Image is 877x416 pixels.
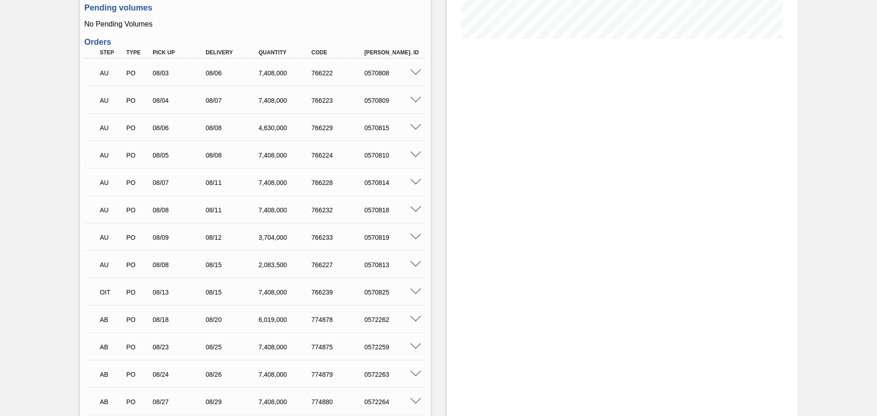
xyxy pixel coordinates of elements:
[150,124,210,132] div: 08/06/2025
[362,261,422,269] div: 0570813
[309,49,369,56] div: Code
[150,398,210,405] div: 08/27/2025
[256,206,316,214] div: 7,408,000
[362,206,422,214] div: 0570818
[100,124,123,132] p: AU
[203,179,263,186] div: 08/11/2025
[100,234,123,241] p: AU
[256,49,316,56] div: Quantity
[150,97,210,104] div: 08/04/2025
[150,152,210,159] div: 08/05/2025
[100,316,123,323] p: AB
[203,261,263,269] div: 08/15/2025
[124,124,151,132] div: Purchase order
[150,49,210,56] div: Pick up
[98,118,125,138] div: Awaiting Unload
[98,227,125,247] div: Awaiting Unload
[256,371,316,378] div: 7,408,000
[309,152,369,159] div: 766224
[309,261,369,269] div: 766227
[203,316,263,323] div: 08/20/2025
[124,97,151,104] div: Purchase order
[203,398,263,405] div: 08/29/2025
[309,179,369,186] div: 766228
[124,69,151,77] div: Purchase order
[362,152,422,159] div: 0570810
[203,289,263,296] div: 08/15/2025
[100,97,123,104] p: AU
[309,371,369,378] div: 774879
[362,179,422,186] div: 0570814
[98,392,125,412] div: Awaiting Pick Up
[256,261,316,269] div: 2,083,500
[100,371,123,378] p: AB
[362,124,422,132] div: 0570815
[309,398,369,405] div: 774880
[124,49,151,56] div: Type
[98,337,125,357] div: Awaiting Pick Up
[362,49,422,56] div: [PERSON_NAME]. ID
[98,145,125,165] div: Awaiting Unload
[98,282,125,302] div: Order in transit
[150,179,210,186] div: 08/07/2025
[124,316,151,323] div: Purchase order
[362,234,422,241] div: 0570819
[309,206,369,214] div: 766232
[100,206,123,214] p: AU
[309,97,369,104] div: 766223
[124,179,151,186] div: Purchase order
[256,179,316,186] div: 7,408,000
[124,234,151,241] div: Purchase order
[362,97,422,104] div: 0570809
[150,371,210,378] div: 08/24/2025
[124,398,151,405] div: Purchase order
[309,234,369,241] div: 766233
[203,234,263,241] div: 08/12/2025
[98,49,125,56] div: Step
[85,37,426,47] h3: Orders
[256,124,316,132] div: 4,630,000
[150,69,210,77] div: 08/03/2025
[85,20,426,28] p: No Pending Volumes
[100,398,123,405] p: AB
[256,152,316,159] div: 7,408,000
[98,255,125,275] div: Awaiting Unload
[100,179,123,186] p: AU
[150,316,210,323] div: 08/18/2025
[203,206,263,214] div: 08/11/2025
[124,289,151,296] div: Purchase order
[203,97,263,104] div: 08/07/2025
[203,152,263,159] div: 08/08/2025
[256,234,316,241] div: 3,704,000
[362,371,422,378] div: 0572263
[203,371,263,378] div: 08/26/2025
[203,343,263,351] div: 08/25/2025
[100,261,123,269] p: AU
[256,316,316,323] div: 6,019,000
[98,90,125,111] div: Awaiting Unload
[309,124,369,132] div: 766229
[362,398,422,405] div: 0572264
[100,69,123,77] p: AU
[203,124,263,132] div: 08/08/2025
[256,398,316,405] div: 7,408,000
[98,173,125,193] div: Awaiting Unload
[309,69,369,77] div: 766222
[256,97,316,104] div: 7,408,000
[362,289,422,296] div: 0570825
[203,49,263,56] div: Delivery
[309,316,369,323] div: 774878
[309,343,369,351] div: 774875
[362,343,422,351] div: 0572259
[100,152,123,159] p: AU
[150,343,210,351] div: 08/23/2025
[203,69,263,77] div: 08/06/2025
[98,364,125,384] div: Awaiting Pick Up
[98,310,125,330] div: Awaiting Pick Up
[98,63,125,83] div: Awaiting Unload
[150,289,210,296] div: 08/13/2025
[256,289,316,296] div: 7,408,000
[98,200,125,220] div: Awaiting Unload
[124,371,151,378] div: Purchase order
[124,261,151,269] div: Purchase order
